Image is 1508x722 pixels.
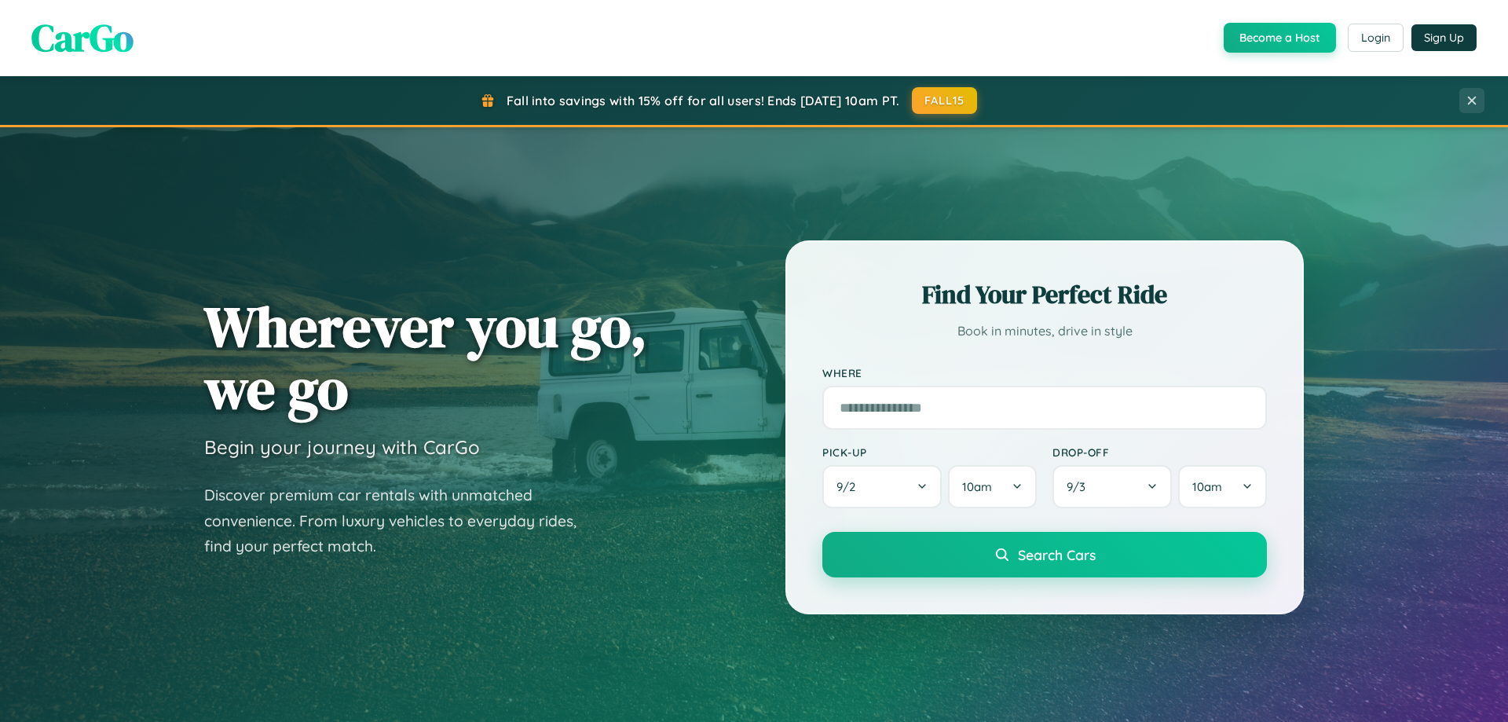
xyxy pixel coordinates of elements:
[948,465,1037,508] button: 10am
[204,482,597,559] p: Discover premium car rentals with unmatched convenience. From luxury vehicles to everyday rides, ...
[822,277,1267,312] h2: Find Your Perfect Ride
[1178,465,1267,508] button: 10am
[822,465,942,508] button: 9/2
[1052,445,1267,459] label: Drop-off
[1411,24,1477,51] button: Sign Up
[1192,479,1222,494] span: 10am
[1067,479,1093,494] span: 9 / 3
[204,435,480,459] h3: Begin your journey with CarGo
[1348,24,1404,52] button: Login
[822,320,1267,343] p: Book in minutes, drive in style
[962,479,992,494] span: 10am
[822,445,1037,459] label: Pick-up
[1018,546,1096,563] span: Search Cars
[1224,23,1336,53] button: Become a Host
[204,295,647,420] h1: Wherever you go, we go
[912,87,978,114] button: FALL15
[31,12,134,64] span: CarGo
[822,366,1267,379] label: Where
[507,93,900,108] span: Fall into savings with 15% off for all users! Ends [DATE] 10am PT.
[836,479,863,494] span: 9 / 2
[822,532,1267,577] button: Search Cars
[1052,465,1172,508] button: 9/3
